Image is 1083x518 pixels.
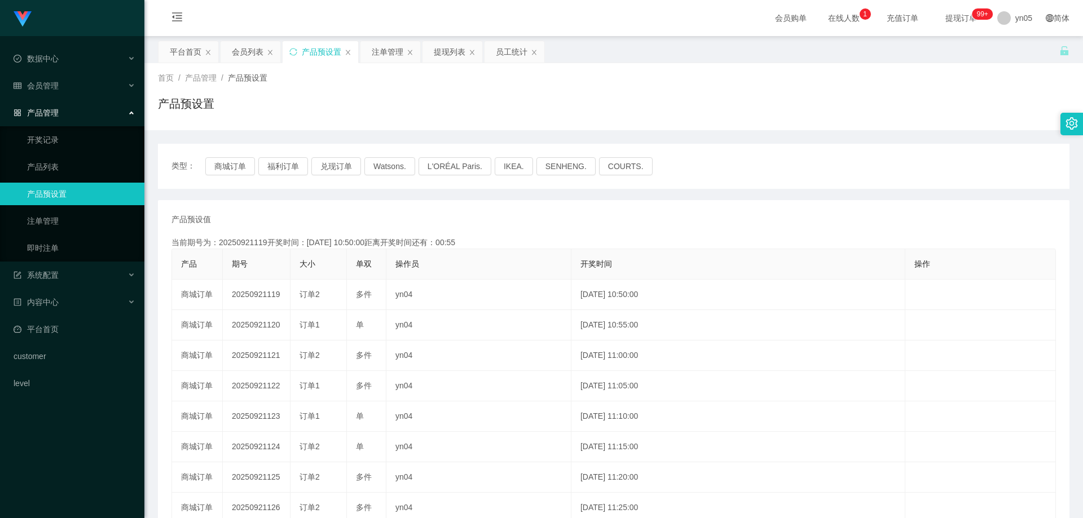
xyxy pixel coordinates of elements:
[311,157,361,175] button: 兑现订单
[14,54,59,63] span: 数据中心
[356,320,364,329] span: 单
[580,259,612,268] span: 开奖时间
[940,14,983,22] span: 提现订单
[386,462,571,493] td: yn04
[300,381,320,390] span: 订单1
[178,73,180,82] span: /
[171,157,205,175] span: 类型：
[356,411,364,420] span: 单
[27,156,135,178] a: 产品列表
[300,320,320,329] span: 订单1
[469,49,476,56] i: 图标: close
[171,237,1056,249] div: 当前期号为：20250921119开奖时间：[DATE] 10:50:00距离开奖时间还有：00:55
[27,210,135,232] a: 注单管理
[434,41,465,63] div: 提现列表
[14,372,135,395] a: level
[14,11,32,27] img: logo.9652507e.png
[571,280,905,310] td: [DATE] 10:50:00
[172,401,223,432] td: 商城订单
[14,55,21,63] i: 图标: check-circle-o
[395,259,419,268] span: 操作员
[158,95,214,112] h1: 产品预设置
[172,340,223,371] td: 商城订单
[27,183,135,205] a: 产品预设置
[571,310,905,340] td: [DATE] 10:55:00
[300,472,320,481] span: 订单2
[372,41,403,63] div: 注单管理
[14,108,59,117] span: 产品管理
[300,442,320,451] span: 订单2
[300,290,320,299] span: 订单2
[172,432,223,462] td: 商城订单
[14,318,135,340] a: 图标: dashboard平台首页
[223,401,290,432] td: 20250921123
[345,49,351,56] i: 图标: close
[27,237,135,259] a: 即时注单
[972,8,992,20] sup: 304
[822,14,865,22] span: 在线人数
[302,41,341,63] div: 产品预设置
[171,214,211,225] span: 产品预设值
[172,462,223,493] td: 商城订单
[170,41,201,63] div: 平台首页
[1046,14,1054,22] i: 图标: global
[536,157,596,175] button: SENHENG.
[223,432,290,462] td: 20250921124
[495,157,533,175] button: IKEA.
[407,49,413,56] i: 图标: close
[223,340,290,371] td: 20250921121
[300,351,320,360] span: 订单2
[223,371,290,401] td: 20250921122
[300,411,320,420] span: 订单1
[223,310,290,340] td: 20250921120
[571,401,905,432] td: [DATE] 11:10:00
[223,280,290,310] td: 20250921119
[27,129,135,151] a: 开奖记录
[881,14,924,22] span: 充值订单
[860,8,871,20] sup: 1
[228,73,267,82] span: 产品预设置
[364,157,415,175] button: Watsons.
[14,109,21,117] i: 图标: appstore-o
[386,401,571,432] td: yn04
[14,81,59,90] span: 会员管理
[14,298,59,307] span: 内容中心
[1059,46,1069,56] i: 图标: unlock
[496,41,527,63] div: 员工统计
[1066,117,1078,130] i: 图标: setting
[185,73,217,82] span: 产品管理
[914,259,930,268] span: 操作
[419,157,491,175] button: L'ORÉAL Paris.
[267,49,274,56] i: 图标: close
[289,48,297,56] i: 图标: sync
[172,280,223,310] td: 商城订单
[356,290,372,299] span: 多件
[300,259,315,268] span: 大小
[356,472,372,481] span: 多件
[14,271,59,280] span: 系统配置
[571,462,905,493] td: [DATE] 11:20:00
[14,345,135,368] a: customer
[300,503,320,512] span: 订单2
[599,157,653,175] button: COURTS.
[14,298,21,306] i: 图标: profile
[386,340,571,371] td: yn04
[571,432,905,462] td: [DATE] 11:15:00
[356,351,372,360] span: 多件
[232,41,263,63] div: 会员列表
[571,371,905,401] td: [DATE] 11:05:00
[863,8,867,20] p: 1
[205,157,255,175] button: 商城订单
[223,462,290,493] td: 20250921125
[205,49,212,56] i: 图标: close
[172,310,223,340] td: 商城订单
[158,1,196,37] i: 图标: menu-fold
[356,503,372,512] span: 多件
[356,381,372,390] span: 多件
[386,371,571,401] td: yn04
[232,259,248,268] span: 期号
[181,259,197,268] span: 产品
[258,157,308,175] button: 福利订单
[14,271,21,279] i: 图标: form
[158,73,174,82] span: 首页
